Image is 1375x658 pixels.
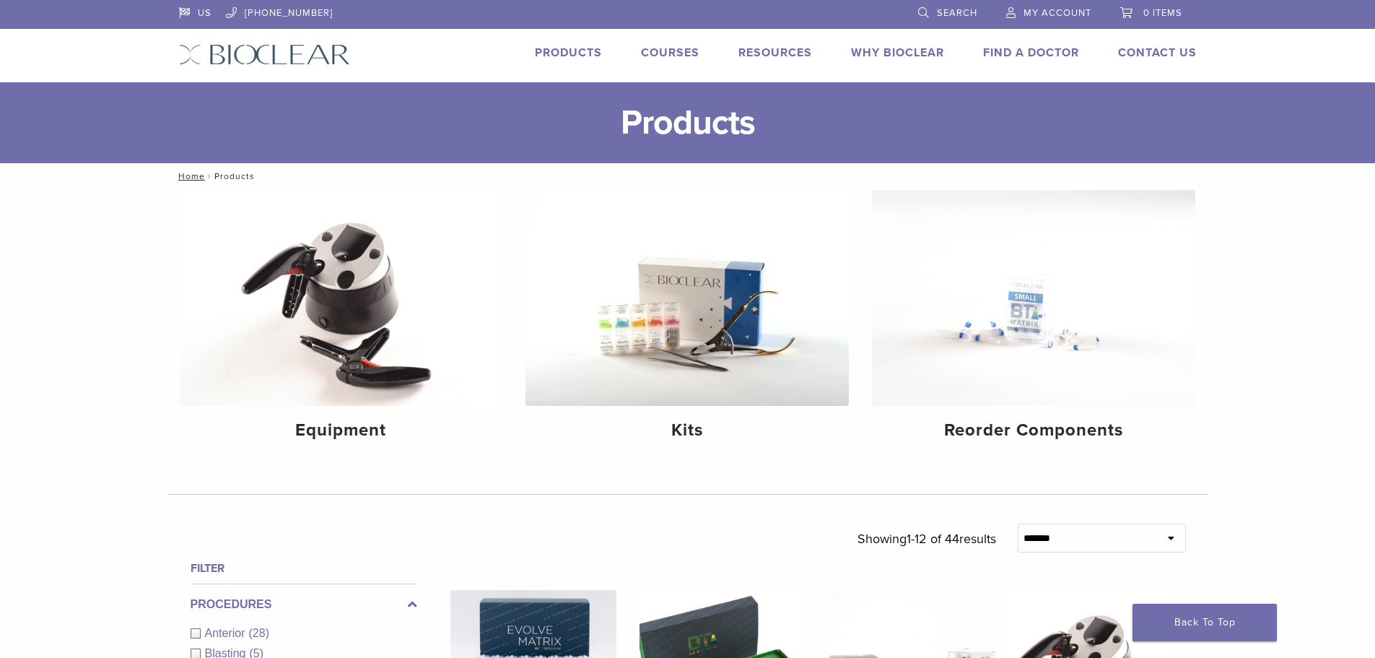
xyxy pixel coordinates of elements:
[205,173,214,180] span: /
[738,46,812,60] a: Resources
[180,190,503,406] img: Equipment
[872,190,1195,406] img: Reorder Components
[851,46,944,60] a: Why Bioclear
[641,46,699,60] a: Courses
[205,627,249,639] span: Anterior
[1118,46,1197,60] a: Contact Us
[937,7,977,19] span: Search
[191,417,492,443] h4: Equipment
[537,417,837,443] h4: Kits
[535,46,602,60] a: Products
[168,163,1208,189] nav: Products
[174,171,205,181] a: Home
[1143,7,1182,19] span: 0 items
[857,524,996,554] p: Showing results
[191,560,417,577] h4: Filter
[1023,7,1091,19] span: My Account
[179,44,350,65] img: Bioclear
[983,46,1079,60] a: Find A Doctor
[180,190,503,453] a: Equipment
[525,190,849,406] img: Kits
[872,190,1195,453] a: Reorder Components
[249,627,269,639] span: (28)
[191,596,417,613] label: Procedures
[907,531,959,547] span: 1-12 of 44
[883,417,1184,443] h4: Reorder Components
[525,190,849,453] a: Kits
[1132,604,1277,641] a: Back To Top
